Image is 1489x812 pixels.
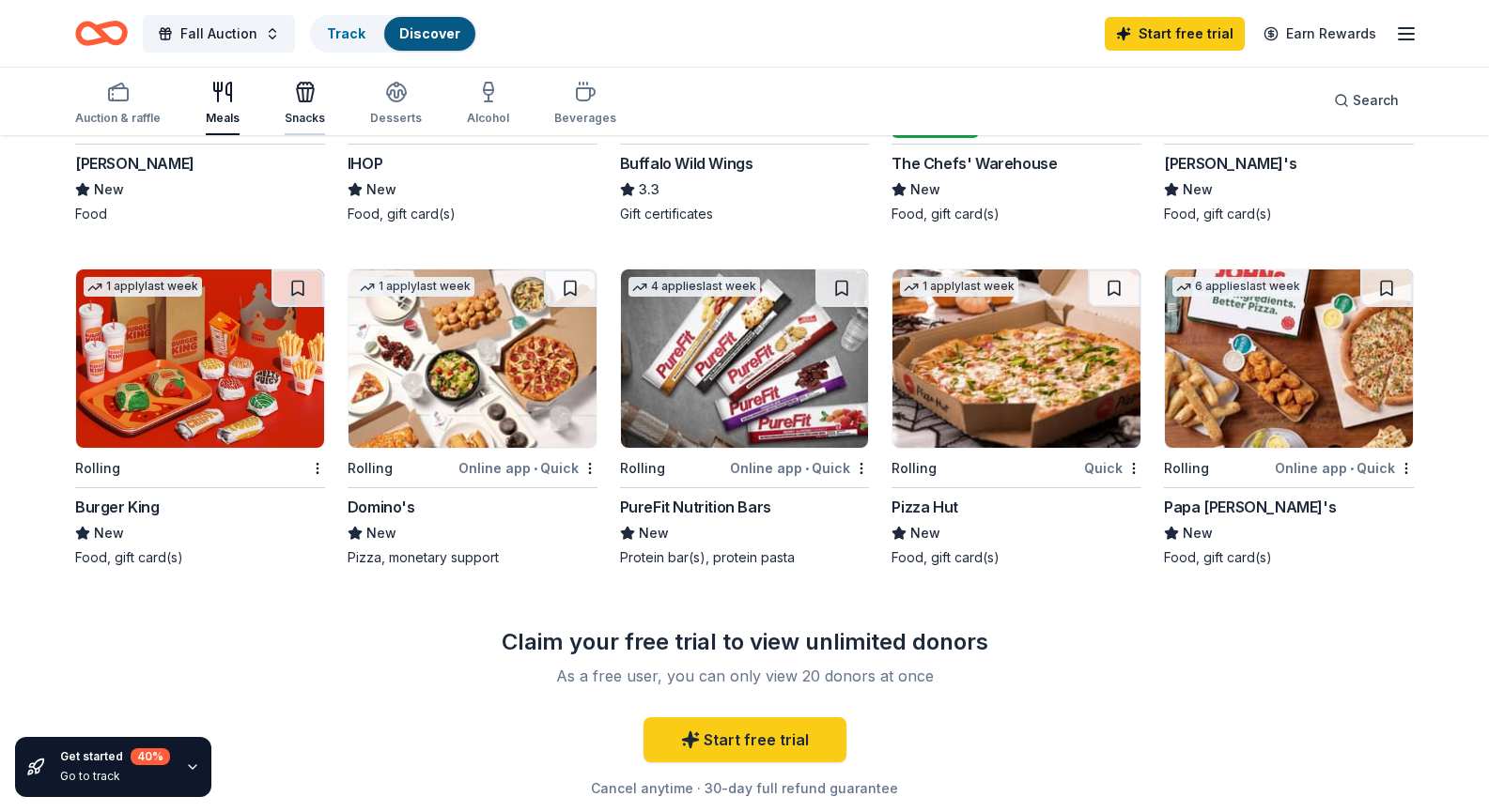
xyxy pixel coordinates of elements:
[310,15,477,53] button: TrackDiscover
[348,205,597,223] div: Food, gift card(s)
[467,111,509,126] div: Alcohol
[892,457,937,480] div: Rolling
[554,111,616,126] div: Beverages
[620,152,753,175] div: Buffalo Wild Wings
[366,178,396,201] span: New
[1165,269,1413,448] img: Image for Papa John's
[75,11,128,55] a: Home
[1319,82,1414,119] button: Search
[1183,522,1213,544] span: New
[534,461,537,476] span: •
[84,277,202,297] div: 1 apply last week
[1164,205,1414,223] div: Food, gift card(s)
[94,522,124,544] span: New
[639,178,659,201] span: 3.3
[467,73,509,135] button: Alcohol
[370,73,422,135] button: Desserts
[348,457,393,480] div: Rolling
[620,268,870,567] a: Image for PureFit Nutrition Bars4 applieslast weekRollingOnline app•QuickPureFit Nutrition BarsNe...
[621,269,869,448] img: Image for PureFit Nutrition Bars
[327,25,365,41] a: Track
[75,205,325,223] div: Food
[131,748,170,765] div: 40 %
[892,152,1057,175] div: The Chefs' Warehouse
[1164,268,1414,567] a: Image for Papa John's6 applieslast weekRollingOnline app•QuickPapa [PERSON_NAME]'sNewFood, gift c...
[143,15,295,53] button: Fall Auction
[60,769,170,784] div: Go to track
[75,111,161,126] div: Auction & raffle
[349,269,597,448] img: Image for Domino's
[348,548,597,567] div: Pizza, monetary support
[75,548,325,567] div: Food, gift card(s)
[458,456,597,480] div: Online app Quick
[639,522,669,544] span: New
[1252,17,1388,51] a: Earn Rewards
[75,152,194,175] div: [PERSON_NAME]
[554,73,616,135] button: Beverages
[620,457,665,480] div: Rolling
[370,111,422,126] div: Desserts
[892,496,957,518] div: Pizza Hut
[348,152,382,175] div: IHOP
[1183,178,1213,201] span: New
[497,665,993,687] div: As a free user, you can only view 20 donors at once
[75,73,161,135] button: Auction & raffle
[75,457,120,480] div: Rolling
[285,73,325,135] button: Snacks
[348,496,415,518] div: Domino's
[348,268,597,567] a: Image for Domino's 1 applylast weekRollingOnline app•QuickDomino'sNewPizza, monetary support
[1172,277,1304,297] div: 6 applies last week
[94,178,124,201] span: New
[474,627,1016,657] div: Claim your free trial to view unlimited donors
[892,548,1141,567] div: Food, gift card(s)
[206,73,240,135] button: Meals
[910,178,940,201] span: New
[366,522,396,544] span: New
[892,205,1141,223] div: Food, gift card(s)
[285,111,325,126] div: Snacks
[805,461,809,476] span: •
[1105,17,1245,51] a: Start free trial
[620,548,870,567] div: Protein bar(s), protein pasta
[206,111,240,126] div: Meals
[900,277,1018,297] div: 1 apply last week
[356,277,474,297] div: 1 apply last week
[730,456,869,480] div: Online app Quick
[1164,496,1336,518] div: Papa [PERSON_NAME]'s
[620,496,771,518] div: PureFit Nutrition Bars
[399,25,460,41] a: Discover
[76,269,324,448] img: Image for Burger King
[1164,548,1414,567] div: Food, gift card(s)
[1164,152,1296,175] div: [PERSON_NAME]'s
[1275,456,1414,480] div: Online app Quick
[75,268,325,567] a: Image for Burger King1 applylast weekRollingBurger KingNewFood, gift card(s)
[60,748,170,765] div: Get started
[1164,457,1209,480] div: Rolling
[1350,461,1354,476] span: •
[644,717,846,762] a: Start free trial
[910,522,940,544] span: New
[620,205,870,223] div: Gift certificates
[474,777,1016,800] div: Cancel anytime · 30-day full refund guarantee
[892,268,1141,567] a: Image for Pizza Hut1 applylast weekRollingQuickPizza HutNewFood, gift card(s)
[1084,456,1141,480] div: Quick
[892,269,1140,448] img: Image for Pizza Hut
[180,23,257,45] span: Fall Auction
[628,277,760,297] div: 4 applies last week
[75,496,160,518] div: Burger King
[1353,89,1399,112] span: Search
